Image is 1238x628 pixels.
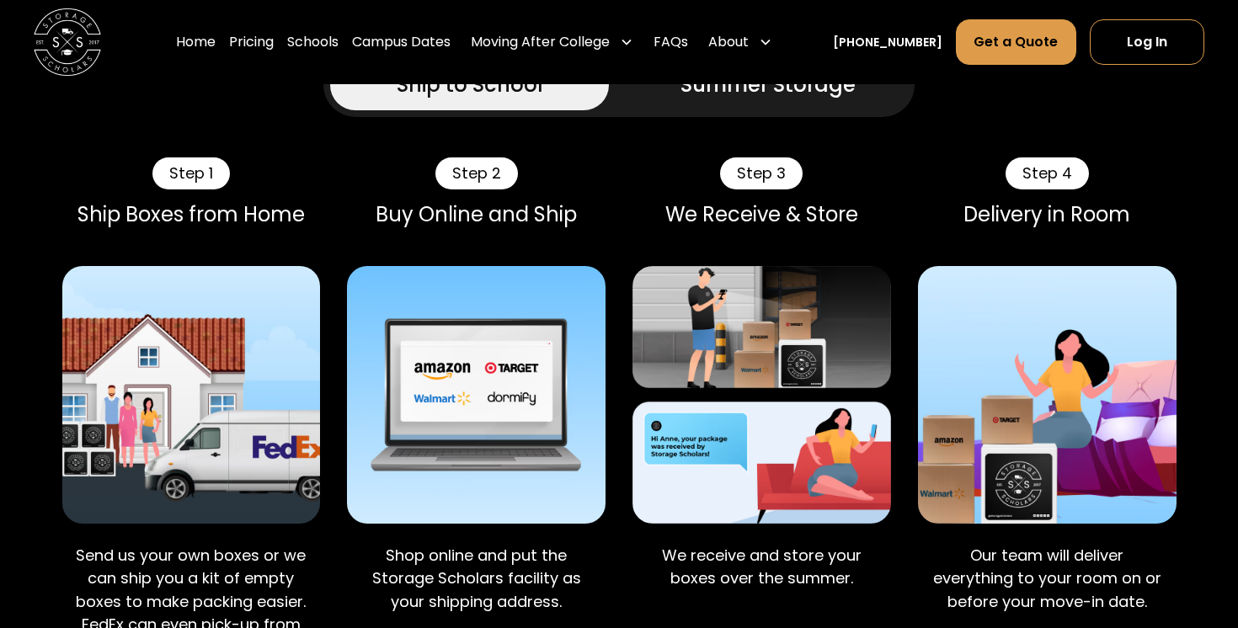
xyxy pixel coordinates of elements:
div: Ship Boxes from Home [62,203,321,227]
div: Delivery in Room [918,203,1177,227]
div: We Receive & Store [632,203,891,227]
a: home [34,8,101,76]
div: Moving After College [471,32,610,52]
div: Step 4 [1006,157,1089,189]
a: Get a Quote [956,19,1075,65]
a: FAQs [654,19,688,66]
div: About [708,32,749,52]
img: Storage Scholars main logo [34,8,101,76]
a: Schools [287,19,339,66]
p: Our team will deliver everything to your room on or before your move-in date. [931,544,1163,612]
p: We receive and store your boxes over the summer. [646,544,878,589]
a: Campus Dates [352,19,451,66]
div: Moving After College [464,19,640,66]
a: Log In [1090,19,1204,65]
div: Step 1 [152,157,230,189]
p: Shop online and put the Storage Scholars facility as your shipping address. [360,544,592,612]
div: Buy Online and Ship [347,203,606,227]
a: Pricing [229,19,274,66]
a: Home [176,19,216,66]
div: Step 3 [720,157,803,189]
a: [PHONE_NUMBER] [833,34,942,51]
div: Step 2 [435,157,518,189]
div: Summer Storage [680,70,856,100]
div: Ship to School [397,70,543,100]
div: About [702,19,779,66]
